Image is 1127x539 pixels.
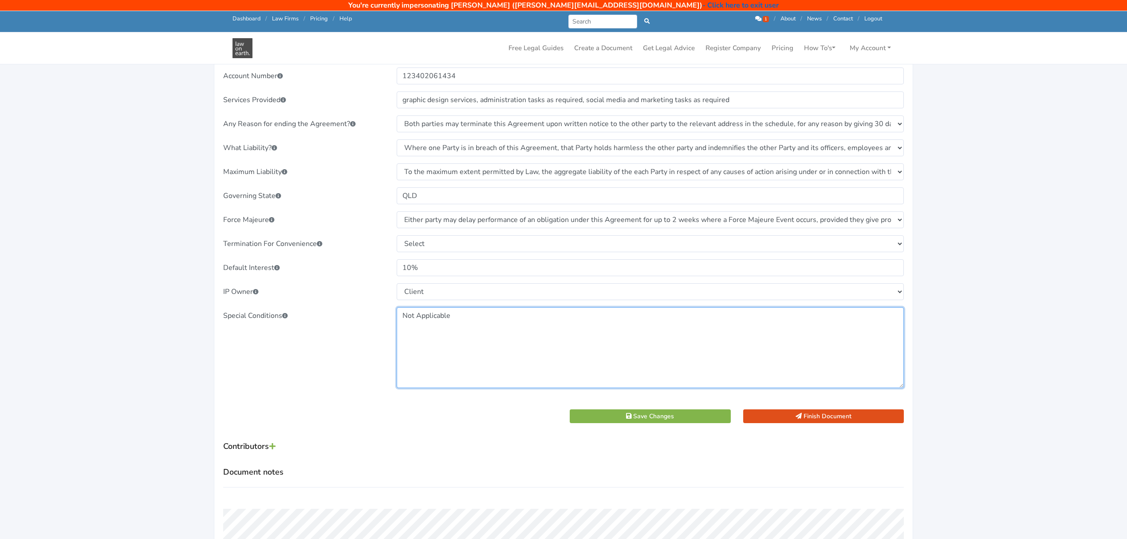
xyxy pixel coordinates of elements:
[774,15,776,23] span: /
[807,15,822,23] a: News
[800,40,839,57] a: How To's
[217,211,390,228] div: Force Majeure
[858,15,859,23] span: /
[217,283,390,300] div: IP Owner
[265,15,267,23] span: /
[639,40,698,57] a: Get Legal Advice
[780,15,796,23] a: About
[217,139,390,156] div: What Liability?
[272,15,299,23] a: Law Firms
[763,16,769,22] span: 1
[768,40,797,57] a: Pricing
[232,38,252,58] img: Law On Earth
[864,15,882,23] a: Logout
[333,15,335,23] span: /
[217,67,390,84] div: Account Number
[217,163,390,180] div: Maximum Liability
[800,15,802,23] span: /
[505,40,567,57] a: Free Legal Guides
[743,409,904,423] button: Finish Document
[571,40,636,57] a: Create a Document
[339,15,352,23] a: Help
[568,15,637,28] input: Search
[702,40,764,57] a: Register Company
[217,235,390,252] div: Termination For Convenience
[702,0,779,10] a: - Click here to exit user
[217,115,390,132] div: Any Reason for ending the Agreement?
[232,15,260,23] a: Dashboard
[223,467,904,477] h5: Document notes
[755,15,770,23] a: 1
[310,15,328,23] a: Pricing
[570,409,731,423] button: Save Changes
[833,15,853,23] a: Contact
[846,40,895,57] a: My Account
[223,439,904,455] h5: Contributors
[217,259,390,276] div: Default Interest
[827,15,828,23] span: /
[303,15,305,23] span: /
[217,91,390,108] div: Services Provided
[217,307,390,388] div: Special Conditions
[217,187,390,204] div: Governing State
